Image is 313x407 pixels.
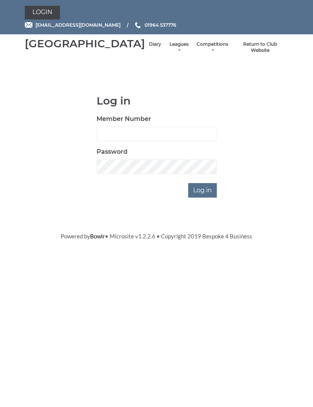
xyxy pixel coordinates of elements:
[97,114,151,124] label: Member Number
[145,22,176,28] span: 01964 537776
[25,6,60,19] a: Login
[149,41,161,48] a: Diary
[188,183,217,198] input: Log in
[25,22,32,28] img: Email
[197,41,228,54] a: Competitions
[134,21,176,29] a: Phone us 01964 537776
[35,22,121,28] span: [EMAIL_ADDRESS][DOMAIN_NAME]
[135,22,140,28] img: Phone us
[236,41,284,54] a: Return to Club Website
[97,147,127,156] label: Password
[25,38,145,50] div: [GEOGRAPHIC_DATA]
[97,95,217,107] h1: Log in
[25,21,121,29] a: Email [EMAIL_ADDRESS][DOMAIN_NAME]
[90,233,105,240] a: Bowlr
[169,41,189,54] a: Leagues
[61,233,252,240] span: Powered by • Microsite v1.2.2.6 • Copyright 2019 Bespoke 4 Business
